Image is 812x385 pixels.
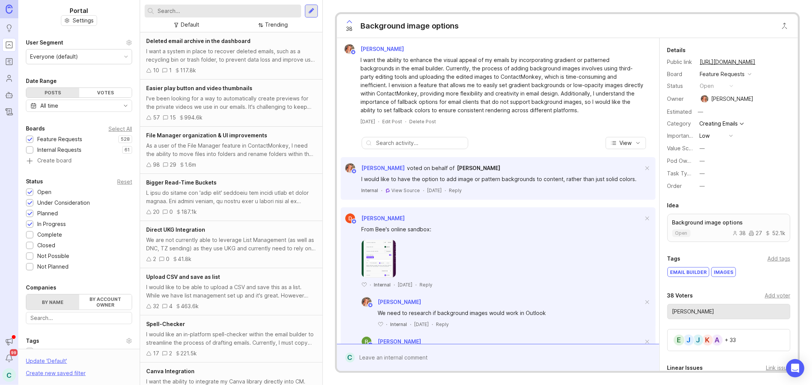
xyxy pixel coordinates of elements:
span: Settings [73,17,94,24]
span: Upload CSV and save as list [146,274,220,280]
div: Linear Issues [667,363,703,372]
h1: Portal [70,6,88,15]
div: Link issue [766,364,790,372]
span: [PERSON_NAME] [361,46,404,52]
div: Not Planned [37,262,69,271]
div: Estimated [667,109,692,115]
div: · [405,118,407,125]
div: All time [40,102,58,110]
time: [DATE] [361,119,375,124]
div: We need to research if background images would work in Outlook [378,309,643,317]
div: User Segment [26,38,63,47]
img: Ryan Duguid [362,337,372,347]
button: Settings [61,15,97,26]
a: Bronwen W[PERSON_NAME] [357,297,421,307]
div: 1.6m [185,161,196,169]
input: Search for a user... [672,307,785,316]
span: [PERSON_NAME] [457,165,501,171]
div: As a user of the File Manager feature in ContactMonkey, I need the ability to move files into fol... [146,142,316,158]
div: 29 [170,161,176,169]
div: 20 [153,208,160,216]
span: View Source [392,188,420,193]
input: Search activity... [376,139,464,147]
span: Spell-Checker [146,321,185,327]
div: A [711,334,723,346]
a: Background image optionsopen382752.1k [667,214,790,242]
div: Email builder [668,267,709,277]
label: Pod Ownership [667,157,706,164]
span: Canva Integration [146,368,195,374]
div: Owner [667,95,694,103]
div: Idea [667,201,679,210]
div: L ipsu do sitame con 'adip elit' seddoeiu tem incidi utlab et dolor magnaa. Eni admini veniam, qu... [146,189,316,205]
button: Notifications [2,352,16,365]
label: By account owner [79,294,132,310]
button: C [2,368,16,382]
div: 52.1k [765,231,785,236]
div: From Bee's online sandbox: [362,225,643,234]
img: member badge [367,342,373,347]
div: Add voter [765,291,790,300]
div: In Progress [37,220,66,228]
div: 32 [153,302,159,310]
div: Posts without tags [37,347,84,356]
a: Autopilot [2,88,16,102]
div: Internal [374,282,391,288]
a: Bigger Read-Time BucketsL ipsu do sitame con 'adip elit' seddoeiu tem incidi utlab et dolor magna... [140,174,322,221]
p: Background image options [672,219,785,226]
a: Ideas [2,21,16,35]
div: 38 Voters [667,291,693,300]
span: Direct UKG Integration [146,226,205,233]
div: Open Intercom Messenger [786,359,804,377]
div: 1 [169,66,172,75]
div: Category [667,119,694,128]
div: 27 [749,231,762,236]
img: https://canny-assets.io/images/04df1886bc5db48601a82e63668ecba9.png [362,240,396,278]
input: Search... [158,7,298,15]
label: By name [26,294,79,310]
div: · [432,321,433,328]
div: Status [26,177,43,186]
label: Importance [667,132,696,139]
a: Daniel G[PERSON_NAME] [341,213,405,223]
span: Deleted email archive in the dashboard [146,38,250,44]
div: I would like to have the option to add image or pattern backgrounds to content, rather than just ... [362,175,643,183]
div: Feature Requests [37,135,82,143]
div: Trending [265,21,288,29]
a: Portal [2,38,16,52]
div: — [700,144,705,153]
img: Bronwen W [359,297,374,307]
div: Posts [26,88,79,97]
input: Search... [30,314,128,322]
div: I've been looking for a way to automatically create previews for the private videos we use in our... [146,94,316,111]
a: [DATE] [361,118,375,125]
div: Tags [26,336,39,345]
div: Board [667,70,694,78]
div: 10 [153,66,159,75]
div: Complete [37,231,62,239]
div: · [386,321,388,328]
div: J [692,334,704,346]
label: Order [667,183,682,189]
div: 994.6k [184,113,203,122]
div: Under Consideration [37,199,90,207]
div: Low [700,132,710,140]
div: — [700,157,705,165]
div: J [683,334,695,346]
div: E [673,334,685,346]
div: Details [667,46,686,55]
div: Default [181,21,199,29]
time: [DATE] [398,282,413,288]
span: [PERSON_NAME] [378,299,421,305]
div: 463.6k [181,302,199,310]
div: 2 [169,349,172,358]
div: 98 [153,161,160,169]
a: [URL][DOMAIN_NAME] [698,57,758,67]
img: Bronwen W [342,44,357,54]
a: Ryan Duguid[PERSON_NAME] [357,337,421,347]
div: Date Range [26,76,57,86]
a: Upload CSV and save as listI would like to be able to upload a CSV and save this as a list. While... [140,268,322,315]
p: open [675,230,688,236]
